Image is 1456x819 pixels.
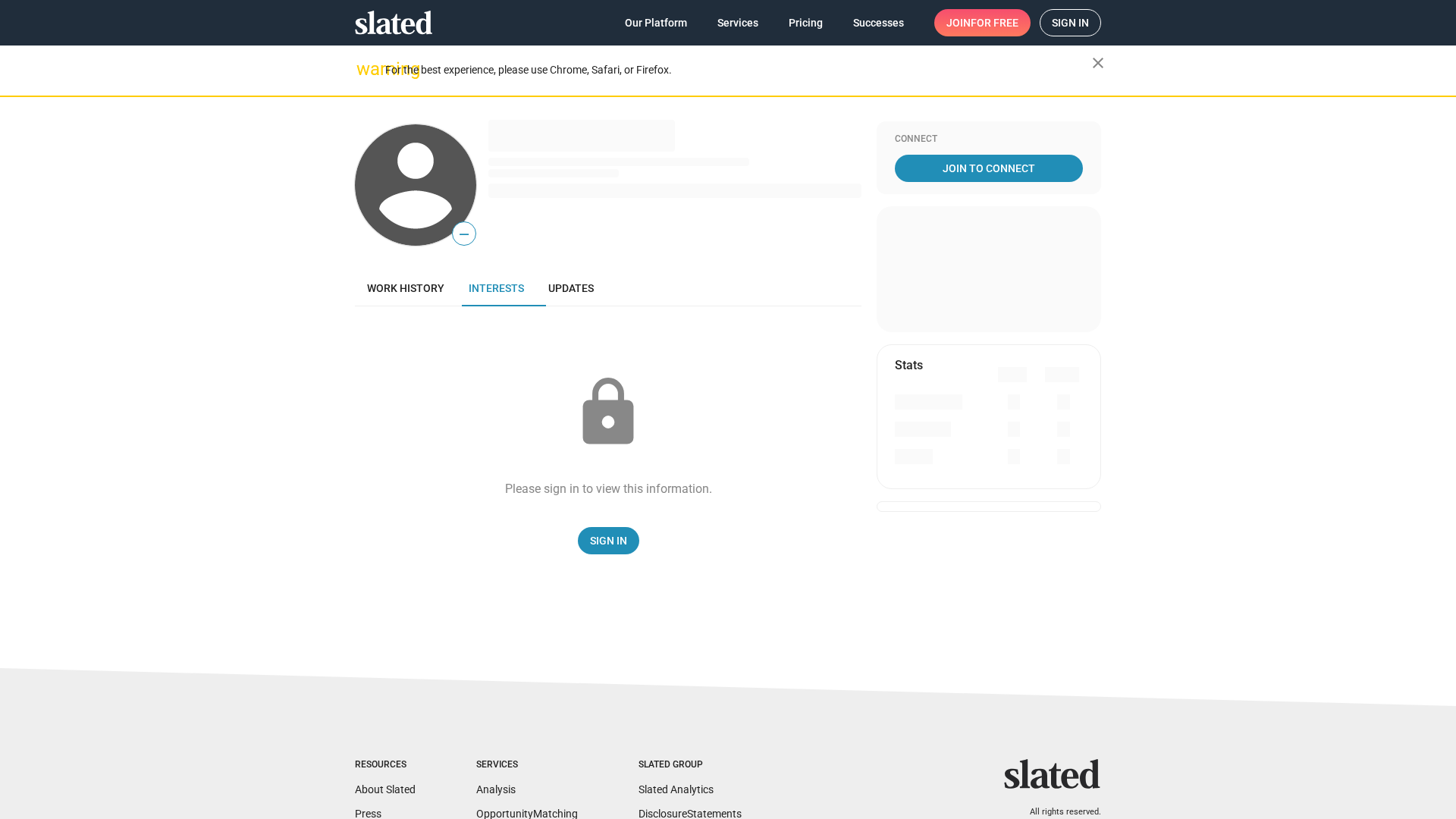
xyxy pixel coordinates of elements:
[971,9,1018,36] span: for free
[717,9,758,36] span: Services
[895,155,1083,182] a: Join To Connect
[946,9,1018,36] span: Join
[469,282,524,294] span: Interests
[1089,54,1107,72] mat-icon: close
[457,270,536,306] a: Interests
[639,759,742,771] div: Slated Group
[639,783,714,795] a: Slated Analytics
[476,783,516,795] a: Analysis
[777,9,835,36] a: Pricing
[934,9,1031,36] a: Joinfor free
[355,759,416,771] div: Resources
[895,357,923,373] mat-card-title: Stats
[613,9,699,36] a: Our Platform
[356,60,375,78] mat-icon: warning
[385,60,1092,80] div: For the best experience, please use Chrome, Safari, or Firefox.
[789,9,823,36] span: Pricing
[367,282,444,294] span: Work history
[548,282,594,294] span: Updates
[895,133,1083,146] div: Connect
[625,9,687,36] span: Our Platform
[1052,10,1089,36] span: Sign in
[841,9,916,36] a: Successes
[1040,9,1101,36] a: Sign in
[570,375,646,450] mat-icon: lock
[355,783,416,795] a: About Slated
[590,527,627,554] span: Sign In
[355,270,457,306] a: Work history
[853,9,904,36] span: Successes
[453,224,475,244] span: —
[476,759,578,771] div: Services
[536,270,606,306] a: Updates
[705,9,770,36] a: Services
[578,527,639,554] a: Sign In
[898,155,1080,182] span: Join To Connect
[505,481,712,497] div: Please sign in to view this information.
